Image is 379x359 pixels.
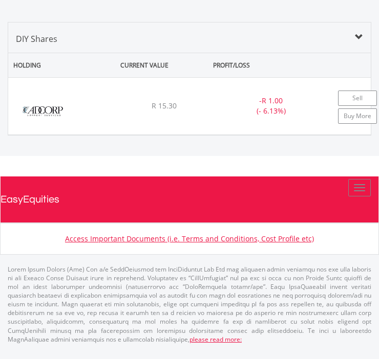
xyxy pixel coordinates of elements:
[8,265,371,344] p: Lorem Ipsum Dolors (Ame) Con a/e SeddOeiusmod tem InciDiduntut Lab Etd mag aliquaen admin veniamq...
[218,96,324,116] div: - (- 6.13%)
[13,93,71,129] img: EQU.ZA.ADR.png
[8,56,102,75] div: HOLDING
[338,91,377,106] a: Sell
[1,176,378,222] a: EasyEquities
[152,101,177,110] span: R 15.30
[65,234,314,243] a: Access Important Documents (i.e. Terms and Conditions, Cost Profile etc)
[262,96,283,105] span: R 1.00
[104,56,184,75] div: CURRENT VALUE
[338,108,377,124] a: Buy More
[186,56,277,75] div: PROFIT/LOSS
[16,33,57,44] span: DIY Shares
[189,335,242,344] a: please read more:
